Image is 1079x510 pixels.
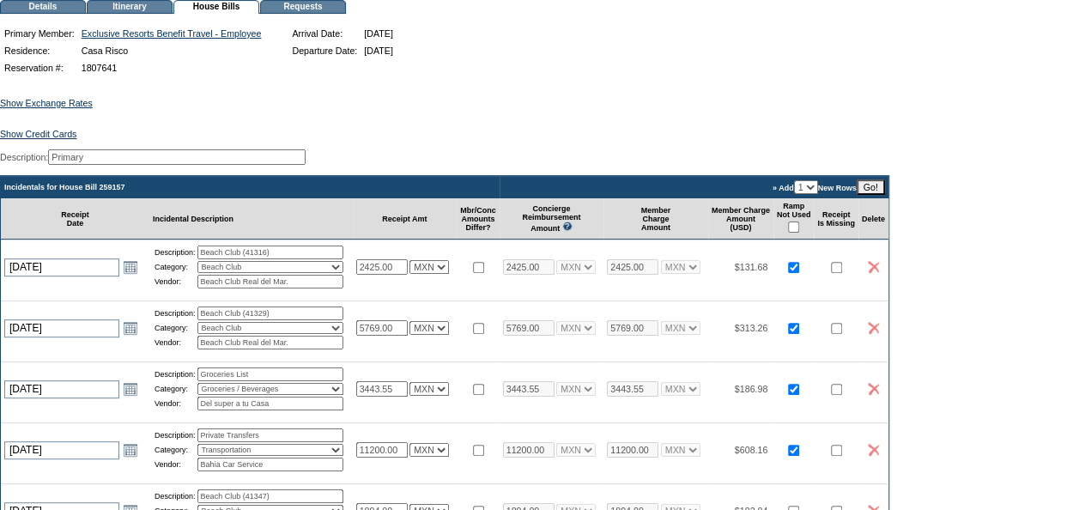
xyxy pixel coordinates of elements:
td: Description: [155,428,196,442]
td: Description: [155,489,196,503]
td: [DATE] [361,26,396,41]
img: icon_delete2.gif [868,444,879,456]
td: Casa Risco [79,43,264,58]
td: Arrival Date: [289,26,360,41]
td: Departure Date: [289,43,360,58]
td: Receipt Date [1,198,149,240]
td: Description: [155,307,196,320]
span: $186.98 [735,384,768,394]
img: icon_delete2.gif [868,261,879,273]
a: Open the calendar popup. [121,379,140,398]
td: Vendor: [155,397,196,410]
td: Reservation #: [2,60,77,76]
td: Residence: [2,43,77,58]
span: $608.16 [735,445,768,455]
td: Vendor: [155,336,196,349]
td: Description: [155,367,196,381]
td: Incidentals for House Bill 259157 [1,176,500,198]
td: Primary Member: [2,26,77,41]
a: Open the calendar popup. [121,440,140,459]
img: questionMark_lightBlue.gif [562,222,573,231]
a: Open the calendar popup. [121,258,140,276]
a: Exclusive Resorts Benefit Travel - Employee [82,28,262,39]
td: 1807641 [79,60,264,76]
td: Category: [155,383,196,395]
td: Description: [155,246,196,259]
td: » Add New Rows [500,176,888,198]
img: icon_delete2.gif [868,322,879,334]
td: Ramp Not Used [773,198,815,240]
td: Receipt Is Missing [814,198,858,240]
span: $131.68 [735,262,768,272]
td: Vendor: [155,458,196,471]
td: Member Charge Amount [603,198,708,240]
td: Receipt Amt [353,198,458,240]
span: $313.26 [735,323,768,333]
td: Vendor: [155,275,196,288]
td: Category: [155,444,196,456]
td: Incidental Description [149,198,353,240]
td: Member Charge Amount (USD) [708,198,773,240]
img: icon_delete2.gif [868,383,879,395]
a: Open the calendar popup. [121,319,140,337]
td: [DATE] [361,43,396,58]
td: Delete [858,198,888,240]
td: Concierge Reimbursement Amount [500,198,604,240]
td: Category: [155,322,196,334]
td: Mbr/Conc Amounts Differ? [457,198,500,240]
input: Go! [857,179,885,195]
td: Category: [155,261,196,273]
